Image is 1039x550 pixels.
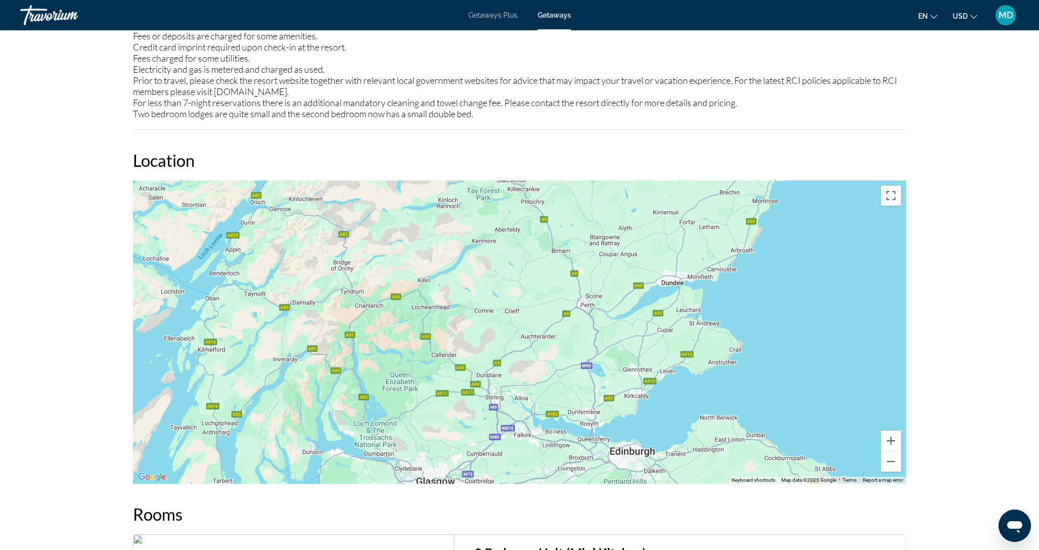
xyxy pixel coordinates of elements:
button: Toggle fullscreen view [881,186,901,206]
iframe: Button to launch messaging window [999,510,1031,542]
a: Report a map error [863,477,903,483]
button: Zoom out [881,451,901,472]
div: If applicable, additional fees for some utilities, including gas and electricity may be charged b... [133,8,906,119]
button: Zoom in [881,431,901,451]
h2: Location [133,150,906,170]
a: Terms (opens in new tab) [842,477,857,483]
h2: Rooms [133,504,906,524]
span: Map data ©2025 Google [781,477,836,483]
a: Getaways [538,11,571,19]
span: en [918,12,928,20]
button: User Menu [993,5,1019,26]
button: Change language [918,9,937,23]
a: Open this area in Google Maps (opens a new window) [135,471,169,484]
button: Change currency [953,9,977,23]
button: Keyboard shortcuts [732,477,775,484]
img: Google [135,471,169,484]
span: MD [999,10,1013,20]
span: USD [953,12,968,20]
a: Travorium [20,2,121,28]
a: Getaways Plus [468,11,517,19]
